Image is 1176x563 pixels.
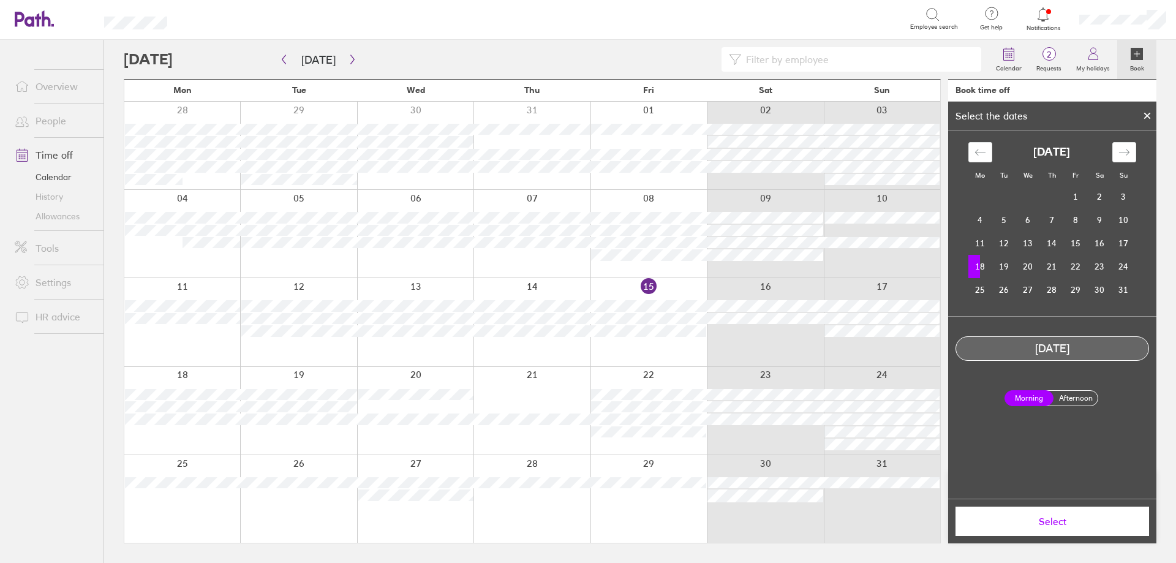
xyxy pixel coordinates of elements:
[1112,255,1136,278] td: Sunday, August 24, 2025
[1048,171,1056,179] small: Th
[1040,255,1064,278] td: Thursday, August 21, 2025
[1023,6,1063,32] a: Notifications
[975,171,985,179] small: Mo
[1064,232,1088,255] td: Friday, August 15, 2025
[968,255,992,278] td: Selected. Monday, August 18, 2025
[992,255,1016,278] td: Tuesday, August 19, 2025
[1117,40,1156,79] a: Book
[741,48,974,71] input: Filter by employee
[1123,61,1151,72] label: Book
[1112,142,1136,162] div: Move forward to switch to the next month.
[1112,232,1136,255] td: Sunday, August 17, 2025
[1000,171,1008,179] small: Tu
[948,110,1035,121] div: Select the dates
[759,85,772,95] span: Sat
[1029,40,1069,79] a: 2Requests
[200,13,232,24] div: Search
[5,236,104,260] a: Tools
[5,187,104,206] a: History
[1064,185,1088,208] td: Friday, August 1, 2025
[173,85,192,95] span: Mon
[1016,208,1040,232] td: Wednesday, August 6, 2025
[5,108,104,133] a: People
[1051,391,1100,406] label: Afternoon
[992,278,1016,301] td: Tuesday, August 26, 2025
[407,85,425,95] span: Wed
[968,142,992,162] div: Move backward to switch to the previous month.
[971,24,1011,31] span: Get help
[5,270,104,295] a: Settings
[956,85,1010,95] div: Book time off
[1005,390,1053,406] label: Morning
[1064,278,1088,301] td: Friday, August 29, 2025
[292,85,306,95] span: Tue
[1112,185,1136,208] td: Sunday, August 3, 2025
[1096,171,1104,179] small: Sa
[1040,208,1064,232] td: Thursday, August 7, 2025
[1016,232,1040,255] td: Wednesday, August 13, 2025
[1064,208,1088,232] td: Friday, August 8, 2025
[1040,232,1064,255] td: Thursday, August 14, 2025
[989,40,1029,79] a: Calendar
[1120,171,1128,179] small: Su
[1040,278,1064,301] td: Thursday, August 28, 2025
[5,143,104,167] a: Time off
[1088,278,1112,301] td: Saturday, August 30, 2025
[1016,278,1040,301] td: Wednesday, August 27, 2025
[1064,255,1088,278] td: Friday, August 22, 2025
[1029,50,1069,59] span: 2
[910,23,958,31] span: Employee search
[874,85,890,95] span: Sun
[1088,185,1112,208] td: Saturday, August 2, 2025
[956,342,1148,355] div: [DATE]
[5,74,104,99] a: Overview
[992,232,1016,255] td: Tuesday, August 12, 2025
[955,131,1150,316] div: Calendar
[968,232,992,255] td: Monday, August 11, 2025
[1112,278,1136,301] td: Sunday, August 31, 2025
[292,50,345,70] button: [DATE]
[1088,255,1112,278] td: Saturday, August 23, 2025
[968,208,992,232] td: Monday, August 4, 2025
[1033,146,1070,159] strong: [DATE]
[1069,61,1117,72] label: My holidays
[1023,25,1063,32] span: Notifications
[5,304,104,329] a: HR advice
[1088,208,1112,232] td: Saturday, August 9, 2025
[5,167,104,187] a: Calendar
[1016,255,1040,278] td: Wednesday, August 20, 2025
[5,206,104,226] a: Allowances
[1088,232,1112,255] td: Saturday, August 16, 2025
[1112,208,1136,232] td: Sunday, August 10, 2025
[992,208,1016,232] td: Tuesday, August 5, 2025
[989,61,1029,72] label: Calendar
[968,278,992,301] td: Monday, August 25, 2025
[956,507,1149,536] button: Select
[1023,171,1033,179] small: We
[524,85,540,95] span: Thu
[1029,61,1069,72] label: Requests
[1069,40,1117,79] a: My holidays
[643,85,654,95] span: Fri
[964,516,1140,527] span: Select
[1072,171,1079,179] small: Fr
